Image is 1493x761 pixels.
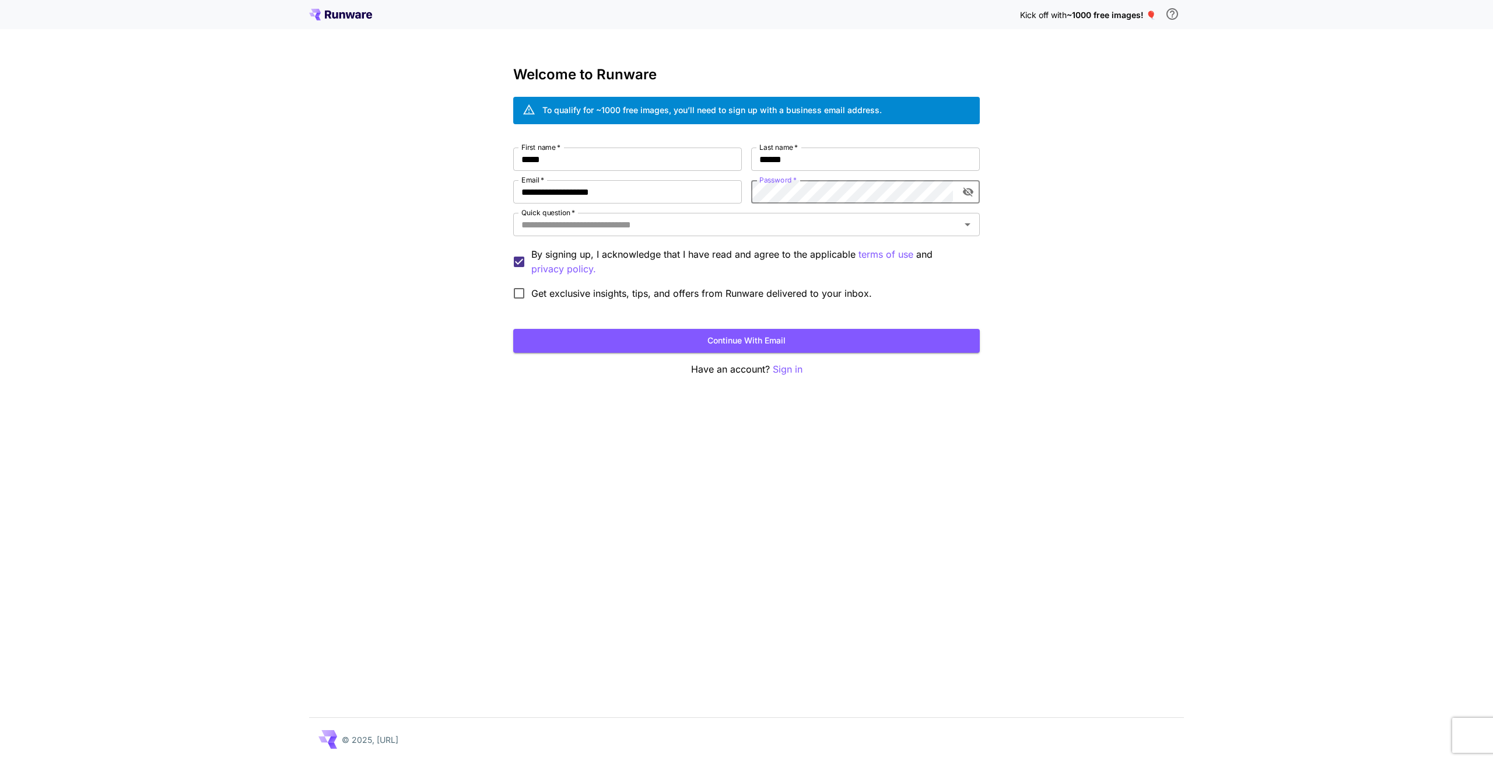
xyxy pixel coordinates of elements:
p: Have an account? [513,362,980,377]
span: Kick off with [1020,10,1067,20]
h3: Welcome to Runware [513,66,980,83]
p: © 2025, [URL] [342,734,398,746]
button: toggle password visibility [958,181,979,202]
label: Last name [759,142,798,152]
p: privacy policy. [531,262,596,276]
label: Password [759,175,797,185]
label: First name [521,142,560,152]
label: Email [521,175,544,185]
button: Continue with email [513,329,980,353]
button: Open [959,216,976,233]
button: In order to qualify for free credit, you need to sign up with a business email address and click ... [1161,2,1184,26]
p: By signing up, I acknowledge that I have read and agree to the applicable and [531,247,970,276]
p: terms of use [858,247,913,262]
button: By signing up, I acknowledge that I have read and agree to the applicable terms of use and [531,262,596,276]
span: Get exclusive insights, tips, and offers from Runware delivered to your inbox. [531,286,872,300]
div: To qualify for ~1000 free images, you’ll need to sign up with a business email address. [542,104,882,116]
span: ~1000 free images! 🎈 [1067,10,1156,20]
button: By signing up, I acknowledge that I have read and agree to the applicable and privacy policy. [858,247,913,262]
button: Sign in [773,362,802,377]
label: Quick question [521,208,575,218]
